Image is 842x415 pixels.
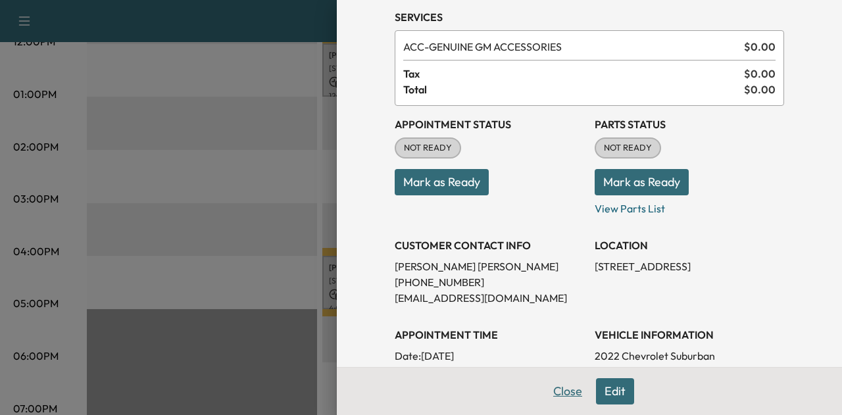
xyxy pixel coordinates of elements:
[595,364,784,379] p: [US_VEHICLE_IDENTIFICATION_NUMBER]
[744,39,776,55] span: $ 0.00
[595,116,784,132] h3: Parts Status
[474,364,559,379] span: 3:45 PM - 4:45 PM
[595,169,689,195] button: Mark as Ready
[403,66,744,82] span: Tax
[596,378,634,404] button: Edit
[395,9,784,25] h3: Services
[595,327,784,343] h3: VEHICLE INFORMATION
[595,195,784,216] p: View Parts List
[596,141,660,155] span: NOT READY
[403,82,744,97] span: Total
[595,348,784,364] p: 2022 Chevrolet Suburban
[395,116,584,132] h3: Appointment Status
[395,348,584,364] p: Date: [DATE]
[545,378,591,404] button: Close
[395,290,584,306] p: [EMAIL_ADDRESS][DOMAIN_NAME]
[395,258,584,274] p: [PERSON_NAME] [PERSON_NAME]
[395,274,584,290] p: [PHONE_NUMBER]
[395,364,584,379] p: Arrival Window:
[395,169,489,195] button: Mark as Ready
[396,141,460,155] span: NOT READY
[395,327,584,343] h3: APPOINTMENT TIME
[595,258,784,274] p: [STREET_ADDRESS]
[403,39,739,55] span: GENUINE GM ACCESSORIES
[595,237,784,253] h3: LOCATION
[395,237,584,253] h3: CUSTOMER CONTACT INFO
[744,82,776,97] span: $ 0.00
[744,66,776,82] span: $ 0.00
